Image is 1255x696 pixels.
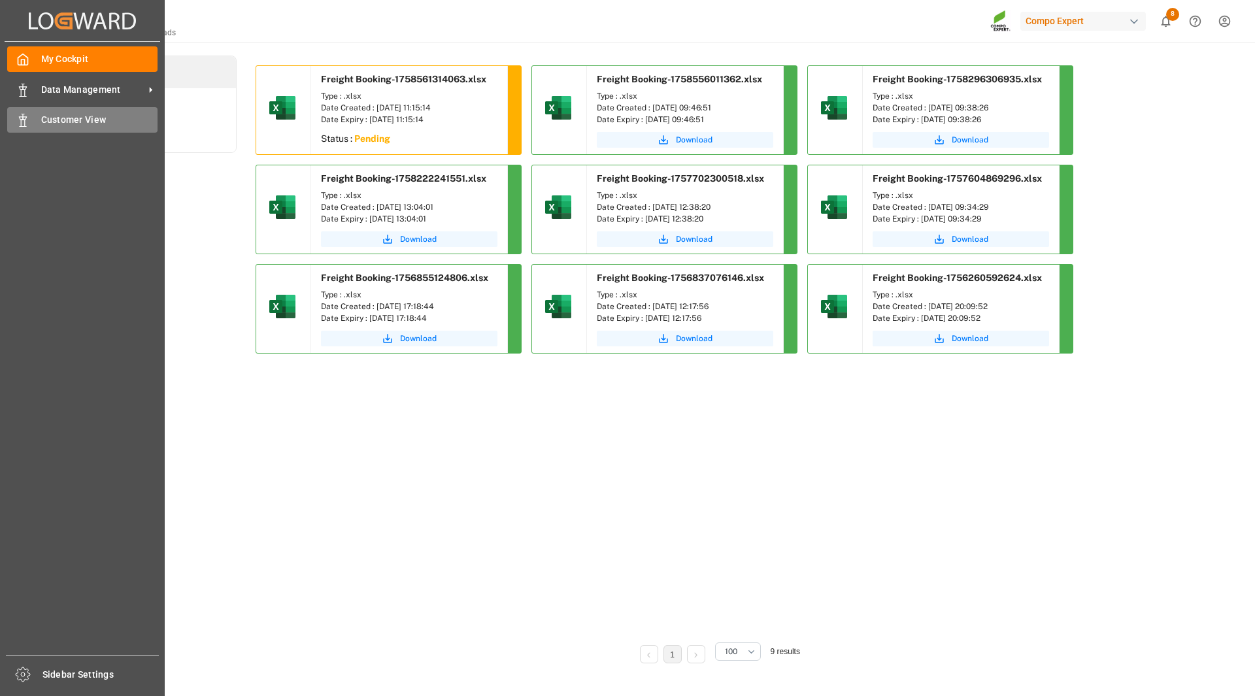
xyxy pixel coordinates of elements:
[1166,8,1179,21] span: 8
[41,83,144,97] span: Data Management
[321,301,497,312] div: Date Created : [DATE] 17:18:44
[952,333,988,344] span: Download
[1020,12,1146,31] div: Compo Expert
[873,213,1049,225] div: Date Expiry : [DATE] 09:34:29
[597,213,773,225] div: Date Expiry : [DATE] 12:38:20
[597,301,773,312] div: Date Created : [DATE] 12:17:56
[400,333,437,344] span: Download
[321,173,486,184] span: Freight Booking-1758222241551.xlsx
[1020,8,1151,33] button: Compo Expert
[818,191,850,223] img: microsoft-excel-2019--v1.png
[725,646,737,657] span: 100
[597,201,773,213] div: Date Created : [DATE] 12:38:20
[321,102,497,114] div: Date Created : [DATE] 11:15:14
[873,231,1049,247] button: Download
[873,173,1042,184] span: Freight Booking-1757604869296.xlsx
[715,642,761,661] button: open menu
[597,231,773,247] button: Download
[7,46,158,72] a: My Cockpit
[597,312,773,324] div: Date Expiry : [DATE] 12:17:56
[597,289,773,301] div: Type : .xlsx
[321,190,497,201] div: Type : .xlsx
[597,273,764,283] span: Freight Booking-1756837076146.xlsx
[1180,7,1210,36] button: Help Center
[321,90,497,102] div: Type : .xlsx
[597,173,764,184] span: Freight Booking-1757702300518.xlsx
[873,102,1049,114] div: Date Created : [DATE] 09:38:26
[321,213,497,225] div: Date Expiry : [DATE] 13:04:01
[952,134,988,146] span: Download
[597,331,773,346] button: Download
[267,92,298,124] img: microsoft-excel-2019--v1.png
[597,74,762,84] span: Freight Booking-1758556011362.xlsx
[321,273,488,283] span: Freight Booking-1756855124806.xlsx
[597,102,773,114] div: Date Created : [DATE] 09:46:51
[7,107,158,133] a: Customer View
[1151,7,1180,36] button: show 8 new notifications
[873,273,1042,283] span: Freight Booking-1756260592624.xlsx
[873,331,1049,346] button: Download
[543,191,574,223] img: microsoft-excel-2019--v1.png
[676,134,712,146] span: Download
[818,92,850,124] img: microsoft-excel-2019--v1.png
[663,645,682,663] li: 1
[597,90,773,102] div: Type : .xlsx
[676,233,712,245] span: Download
[400,233,437,245] span: Download
[952,233,988,245] span: Download
[873,190,1049,201] div: Type : .xlsx
[873,201,1049,213] div: Date Created : [DATE] 09:34:29
[42,668,159,682] span: Sidebar Settings
[543,92,574,124] img: microsoft-excel-2019--v1.png
[321,289,497,301] div: Type : .xlsx
[321,312,497,324] div: Date Expiry : [DATE] 17:18:44
[873,132,1049,148] button: Download
[321,201,497,213] div: Date Created : [DATE] 13:04:01
[873,312,1049,324] div: Date Expiry : [DATE] 20:09:52
[873,301,1049,312] div: Date Created : [DATE] 20:09:52
[321,331,497,346] button: Download
[676,333,712,344] span: Download
[670,650,675,659] a: 1
[873,74,1042,84] span: Freight Booking-1758296306935.xlsx
[687,645,705,663] li: Next Page
[597,114,773,125] div: Date Expiry : [DATE] 09:46:51
[873,114,1049,125] div: Date Expiry : [DATE] 09:38:26
[597,190,773,201] div: Type : .xlsx
[771,647,800,656] span: 9 results
[543,291,574,322] img: microsoft-excel-2019--v1.png
[311,129,507,152] div: Status :
[873,90,1049,102] div: Type : .xlsx
[873,289,1049,301] div: Type : .xlsx
[818,291,850,322] img: microsoft-excel-2019--v1.png
[267,191,298,223] img: microsoft-excel-2019--v1.png
[267,291,298,322] img: microsoft-excel-2019--v1.png
[321,231,497,247] button: Download
[321,74,486,84] span: Freight Booking-1758561314063.xlsx
[41,113,158,127] span: Customer View
[597,132,773,148] button: Download
[321,114,497,125] div: Date Expiry : [DATE] 11:15:14
[354,133,390,144] sapn: Pending
[640,645,658,663] li: Previous Page
[990,10,1011,33] img: Screenshot%202023-09-29%20at%2010.02.21.png_1712312052.png
[41,52,158,66] span: My Cockpit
